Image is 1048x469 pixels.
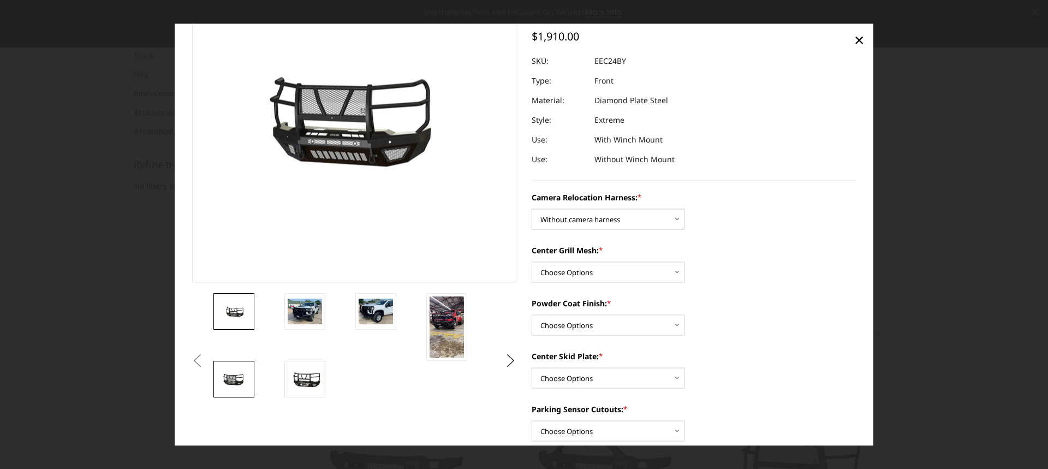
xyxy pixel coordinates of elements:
dt: Style: [532,110,586,130]
img: 2024-2025 Chevrolet 2500-3500 - T2 Series - Extreme Front Bumper (receiver or winch) [217,371,251,389]
img: 2024-2025 Chevrolet 2500-3500 - T2 Series - Extreme Front Bumper (receiver or winch) [430,296,464,358]
button: Next [503,353,519,369]
dt: SKU: [532,51,586,71]
dt: Use: [532,150,586,169]
label: Center Grill Mesh: [532,245,856,256]
label: Center Skid Plate: [532,351,856,362]
dd: Diamond Plate Steel [594,91,668,110]
label: Parking Sensor Cutouts: [532,403,856,415]
dd: Front [594,71,614,91]
dt: Use: [532,130,586,150]
button: Previous [189,353,206,369]
img: 2024-2025 Chevrolet 2500-3500 - T2 Series - Extreme Front Bumper (receiver or winch) [288,299,322,324]
label: Powder Coat Finish: [532,298,856,309]
img: 2024-2025 Chevrolet 2500-3500 - T2 Series - Extreme Front Bumper (receiver or winch) [359,299,393,324]
img: 2024-2025 Chevrolet 2500-3500 - T2 Series - Extreme Front Bumper (receiver or winch) [217,304,251,319]
dt: Type: [532,71,586,91]
img: 2024-2025 Chevrolet 2500-3500 - T2 Series - Extreme Front Bumper (receiver or winch) [288,370,322,389]
dd: Without Winch Mount [594,150,675,169]
iframe: Chat Widget [993,417,1048,469]
dt: Material: [532,91,586,110]
span: $1,910.00 [532,29,579,44]
label: Camera Relocation Harness: [532,192,856,203]
dd: EEC24BY [594,51,626,71]
a: Close [850,32,868,49]
dd: With Winch Mount [594,130,663,150]
dd: Extreme [594,110,624,130]
span: × [854,28,864,52]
